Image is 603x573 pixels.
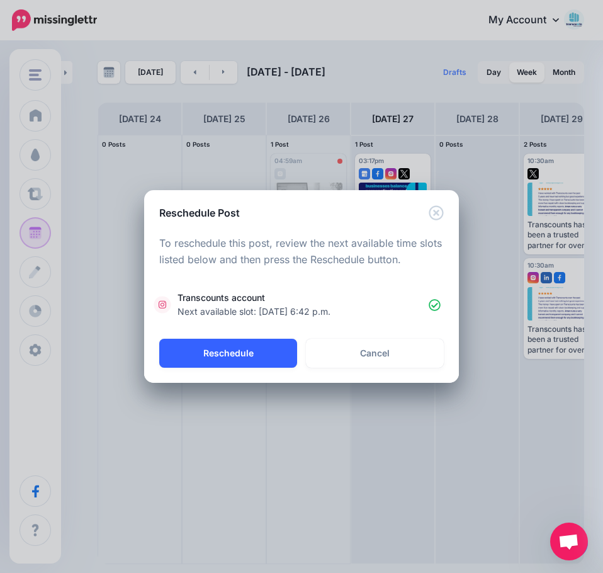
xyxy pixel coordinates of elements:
[178,306,330,317] span: Next available slot: [DATE] 6:42 p.m.
[306,339,444,368] a: Cancel
[159,235,444,268] p: To reschedule this post, review the next available time slots listed below and then press the Res...
[429,205,444,221] button: Close
[178,291,429,319] span: Transcounts account
[157,291,446,319] a: Transcounts account Next available slot: [DATE] 6:42 p.m.
[159,339,297,368] button: Reschedule
[159,205,240,220] h5: Reschedule Post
